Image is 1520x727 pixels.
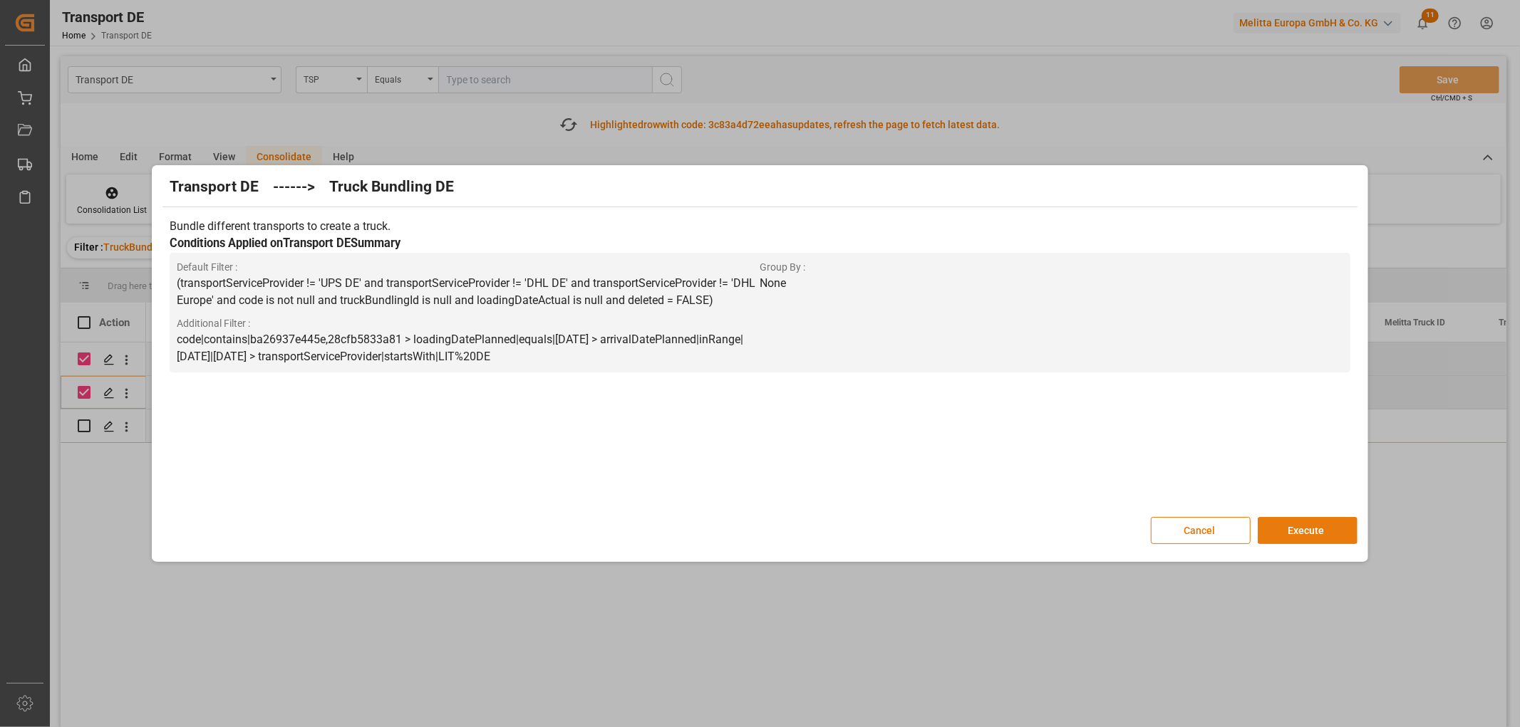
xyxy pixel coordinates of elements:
span: Group By : [760,260,1343,275]
button: Cancel [1151,517,1251,544]
p: code|contains|ba26937e445e,28cfb5833a81 > loadingDatePlanned|equals|[DATE] > arrivalDatePlanned|i... [177,331,760,365]
p: (transportServiceProvider != 'UPS DE' and transportServiceProvider != 'DHL DE' and transportServi... [177,275,760,309]
p: Bundle different transports to create a truck. [170,218,1350,235]
span: Additional Filter : [177,316,760,331]
h2: Truck Bundling DE [329,176,454,199]
button: Execute [1258,517,1358,544]
span: Default Filter : [177,260,760,275]
p: None [760,275,1343,292]
h3: Conditions Applied on Transport DE Summary [170,235,1350,253]
h2: ------> [273,176,315,199]
h2: Transport DE [170,176,259,199]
